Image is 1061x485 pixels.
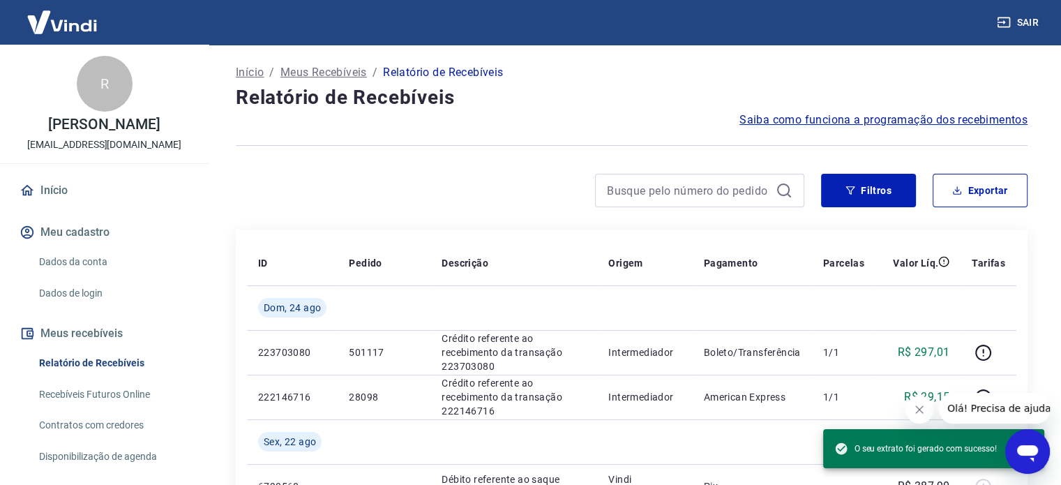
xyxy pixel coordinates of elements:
[898,344,950,361] p: R$ 297,01
[264,301,321,315] span: Dom, 24 ago
[704,390,801,404] p: American Express
[258,390,326,404] p: 222146716
[280,64,367,81] a: Meus Recebíveis
[834,442,997,456] span: O seu extrato foi gerado com sucesso!
[349,345,419,359] p: 501117
[236,64,264,81] a: Início
[33,349,192,378] a: Relatório de Recebíveis
[893,256,938,270] p: Valor Líq.
[33,279,192,308] a: Dados de login
[349,390,419,404] p: 28098
[1005,429,1050,474] iframe: Botão para abrir a janela de mensagens
[608,390,681,404] p: Intermediador
[939,393,1050,424] iframe: Mensagem da empresa
[17,175,192,206] a: Início
[77,56,133,112] div: R
[704,256,758,270] p: Pagamento
[373,64,377,81] p: /
[608,256,642,270] p: Origem
[258,345,326,359] p: 223703080
[442,256,488,270] p: Descrição
[383,64,503,81] p: Relatório de Recebíveis
[739,112,1028,128] a: Saiba como funciona a programação dos recebimentos
[269,64,274,81] p: /
[236,84,1028,112] h4: Relatório de Recebíveis
[33,442,192,471] a: Disponibilização de agenda
[349,256,382,270] p: Pedido
[704,345,801,359] p: Boleto/Transferência
[905,396,933,424] iframe: Fechar mensagem
[33,411,192,440] a: Contratos com credores
[17,318,192,349] button: Meus recebíveis
[607,180,770,201] input: Busque pelo número do pedido
[972,256,1005,270] p: Tarifas
[442,376,586,418] p: Crédito referente ao recebimento da transação 222146716
[27,137,181,152] p: [EMAIL_ADDRESS][DOMAIN_NAME]
[258,256,268,270] p: ID
[933,174,1028,207] button: Exportar
[823,345,864,359] p: 1/1
[17,217,192,248] button: Meu cadastro
[442,331,586,373] p: Crédito referente ao recebimento da transação 223703080
[33,248,192,276] a: Dados da conta
[48,117,160,132] p: [PERSON_NAME]
[823,390,864,404] p: 1/1
[821,174,916,207] button: Filtros
[17,1,107,43] img: Vindi
[264,435,316,449] span: Sex, 22 ago
[823,256,864,270] p: Parcelas
[33,380,192,409] a: Recebíveis Futuros Online
[608,345,681,359] p: Intermediador
[904,389,949,405] p: R$ 29,15
[8,10,117,21] span: Olá! Precisa de ajuda?
[994,10,1044,36] button: Sair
